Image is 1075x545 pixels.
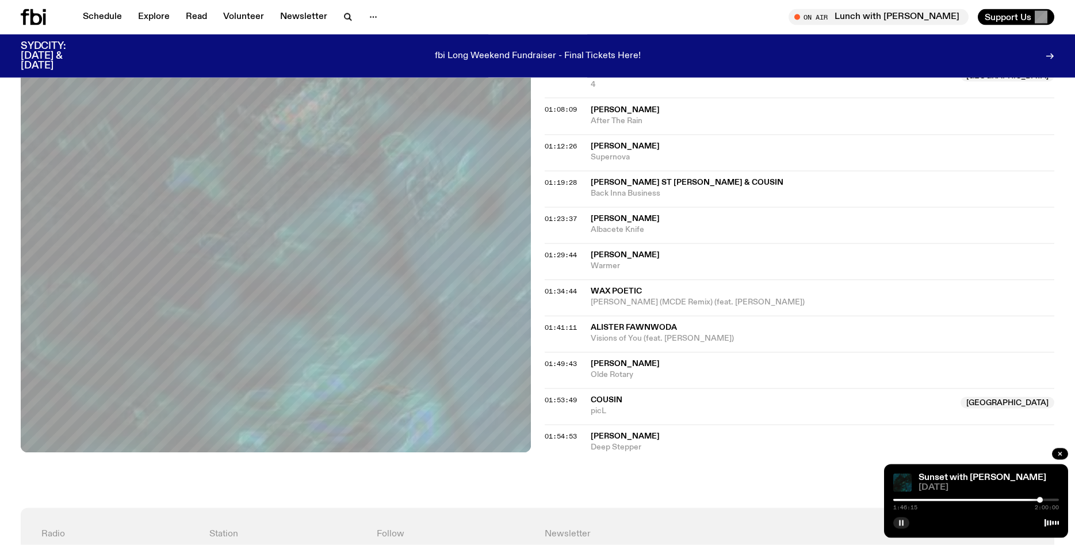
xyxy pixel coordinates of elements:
button: 01:29:44 [545,252,577,258]
span: 4 [591,79,954,90]
button: 01:08:09 [545,106,577,113]
a: Sunset with [PERSON_NAME] [919,473,1046,482]
span: [PERSON_NAME] [591,215,660,223]
span: [DATE] [919,483,1059,492]
button: 01:34:44 [545,288,577,295]
span: Cousin [591,396,622,404]
span: After The Rain [591,116,1055,127]
h4: Follow [377,529,531,540]
span: 01:19:28 [545,178,577,187]
button: 01:23:37 [545,216,577,222]
h4: Station [209,529,364,540]
span: Visions of You (feat. [PERSON_NAME]) [591,333,1055,344]
span: [PERSON_NAME] St [PERSON_NAME] & Cousin [591,178,783,186]
span: 01:34:44 [545,287,577,296]
span: 01:12:26 [545,142,577,151]
span: 01:08:09 [545,105,577,114]
button: On AirLunch with [PERSON_NAME] [789,9,969,25]
a: Explore [131,9,177,25]
span: [PERSON_NAME] (MCDE Remix) (feat. [PERSON_NAME]) [591,297,1055,308]
button: 01:19:28 [545,180,577,186]
span: Warmer [591,261,1055,272]
p: fbi Long Weekend Fundraiser - Final Tickets Here! [435,51,641,62]
span: [PERSON_NAME] [591,360,660,368]
span: 01:54:53 [545,432,577,441]
span: [PERSON_NAME] [591,106,660,114]
span: 01:23:37 [545,214,577,223]
button: 01:12:26 [545,143,577,150]
span: Supernova [591,152,1055,163]
a: Read [179,9,214,25]
span: picL [591,406,954,417]
span: 01:49:43 [545,359,577,368]
h3: SYDCITY: [DATE] & [DATE] [21,41,94,71]
span: Wax Poetic [591,287,642,295]
span: Deep Stepper [591,442,1055,453]
button: 01:49:43 [545,361,577,367]
span: [PERSON_NAME] [591,432,660,440]
span: Olde Rotary [591,369,1055,380]
a: Newsletter [273,9,334,25]
span: [PERSON_NAME] [591,251,660,259]
span: Back Inna Business [591,188,1055,199]
span: Albacete Knife [591,224,1055,235]
button: 01:41:11 [545,325,577,331]
button: Support Us [978,9,1054,25]
a: Volunteer [216,9,271,25]
button: 01:54:53 [545,433,577,440]
span: Alister Fawnwoda [591,323,677,331]
button: 01:53:49 [545,397,577,403]
span: Support Us [985,12,1031,22]
h4: Radio [41,529,196,540]
span: 01:53:49 [545,395,577,405]
span: [GEOGRAPHIC_DATA] [961,397,1054,409]
h4: Newsletter [545,529,866,540]
span: [PERSON_NAME] [591,142,660,150]
span: 01:29:44 [545,250,577,260]
span: 2:00:00 [1035,505,1059,510]
span: 1:46:15 [893,505,917,510]
span: 01:41:11 [545,323,577,332]
a: Schedule [76,9,129,25]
